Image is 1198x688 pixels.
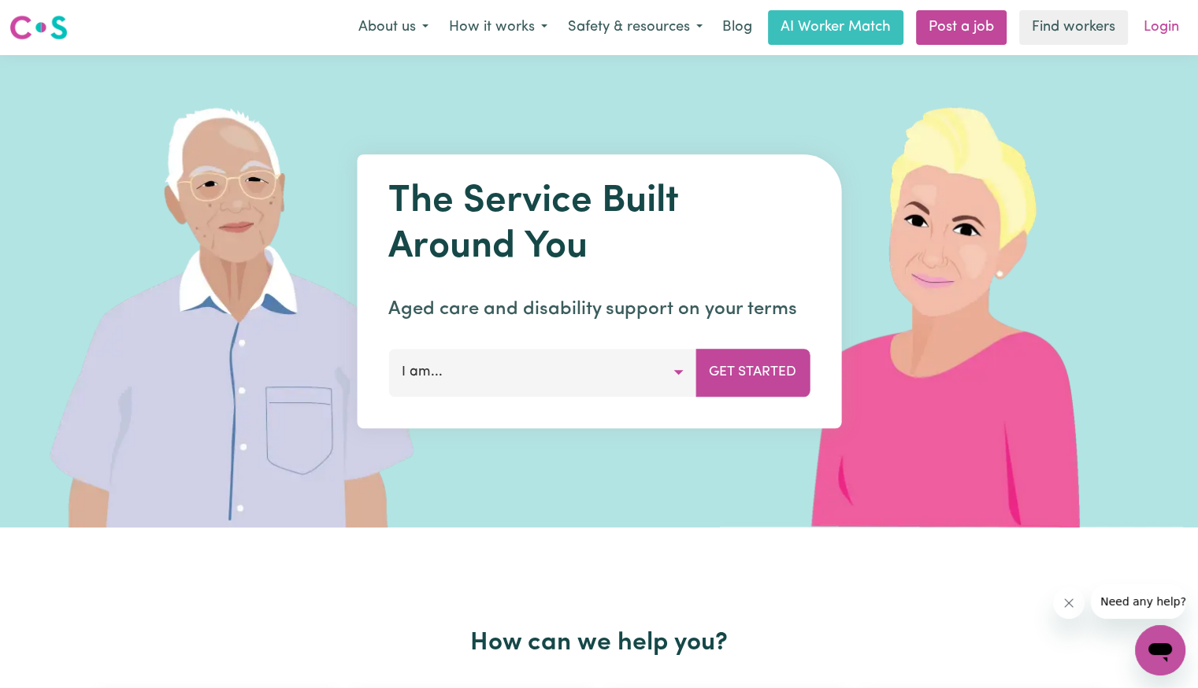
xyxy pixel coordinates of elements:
iframe: Close message [1053,587,1085,619]
a: Careseekers logo [9,9,68,46]
button: How it works [439,11,558,44]
h1: The Service Built Around You [388,179,810,270]
button: Safety & resources [558,11,713,44]
a: Post a job [916,10,1007,45]
a: AI Worker Match [768,10,903,45]
a: Find workers [1019,10,1128,45]
button: About us [348,11,439,44]
h2: How can we help you? [89,628,1110,658]
iframe: Button to launch messaging window [1135,625,1185,675]
img: Careseekers logo [9,13,68,42]
button: I am... [388,349,696,396]
iframe: Message from company [1091,584,1185,619]
p: Aged care and disability support on your terms [388,295,810,324]
span: Need any help? [9,11,95,24]
a: Blog [713,10,762,45]
button: Get Started [695,349,810,396]
a: Login [1134,10,1189,45]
